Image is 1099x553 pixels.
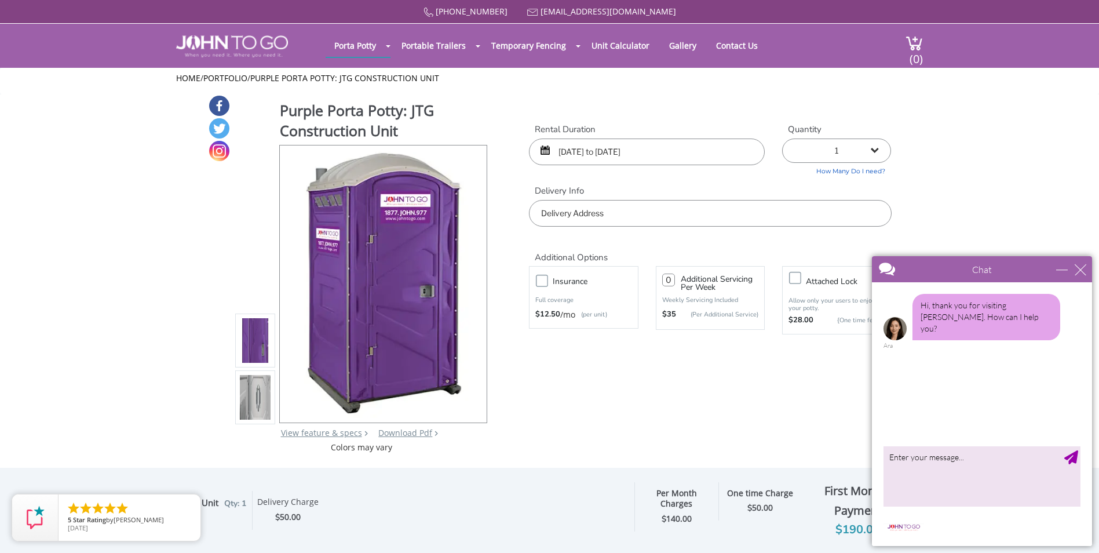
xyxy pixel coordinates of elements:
[802,481,914,521] div: First Months Payment
[662,296,758,304] p: Weekly Servicing Included
[819,315,879,326] p: {One time fee}
[802,521,914,539] div: $190.00
[115,501,129,515] li: 
[203,72,247,83] a: Portfolio
[782,163,891,176] a: How Many Do I need?
[67,501,81,515] li: 
[364,431,368,436] img: right arrow icon
[727,487,793,499] strong: One time Charge
[535,309,631,321] div: /mo
[224,498,246,509] span: Qty: 1
[676,310,758,319] p: (Per Additional Service)
[24,506,47,529] img: Review Rating
[280,100,488,144] h1: Purple Porta Potty: JTG Construction Unit
[393,34,474,57] a: Portable Trailers
[68,523,88,532] span: [DATE]
[529,238,891,263] h2: Additional Options
[240,204,271,477] img: Product
[483,34,575,57] a: Temporary Fencing
[257,497,319,511] div: Delivery Charge
[73,515,106,524] span: Star Rating
[209,96,229,116] a: Facebook
[68,516,191,525] span: by
[666,513,692,524] span: 140.00
[662,514,692,525] strong: $
[529,139,765,165] input: Start date | End date
[281,427,362,438] a: View feature & specs
[79,501,93,515] li: 
[906,35,923,51] img: cart a
[529,200,891,227] input: Delivery Address
[68,515,71,524] span: 5
[209,118,229,139] a: Twitter
[91,501,105,515] li: 
[529,123,765,136] label: Rental Duration
[865,249,1099,553] iframe: Live Chat Box
[435,431,438,436] img: chevron.png
[575,309,607,321] p: (per unit)
[660,34,705,57] a: Gallery
[295,145,471,419] img: Product
[176,72,923,84] ul: / /
[176,35,288,57] img: JOHN to go
[250,72,439,83] a: Purple Porta Potty: JTG Construction Unit
[114,515,164,524] span: [PERSON_NAME]
[707,34,766,57] a: Contact Us
[103,501,117,515] li: 
[662,309,676,321] strong: $35
[553,274,643,289] h3: Insurance
[583,34,658,57] a: Unit Calculator
[280,511,301,522] span: 50.00
[529,185,891,197] label: Delivery Info
[747,503,773,514] strong: $
[326,34,385,57] a: Porta Potty
[527,9,538,16] img: Mail
[240,261,271,534] img: Product
[662,274,675,286] input: 0
[782,123,891,136] label: Quantity
[535,309,560,321] strong: $12.50
[656,487,697,510] strong: Per Month Charges
[752,502,773,513] span: 50.00
[235,442,488,453] div: Colors may vary
[681,275,758,292] h3: Additional Servicing Per Week
[257,511,319,524] div: $
[176,72,200,83] a: Home
[209,141,229,161] a: Instagram
[535,294,631,306] p: Full coverage
[806,274,896,289] h3: Attached lock
[788,315,813,326] strong: $28.00
[423,8,433,17] img: Call
[541,6,676,17] a: [EMAIL_ADDRESS][DOMAIN_NAME]
[788,297,885,312] p: Allow only your users to enjoy your potty.
[436,6,507,17] a: [PHONE_NUMBER]
[909,42,923,67] span: (0)
[378,427,432,438] a: Download Pdf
